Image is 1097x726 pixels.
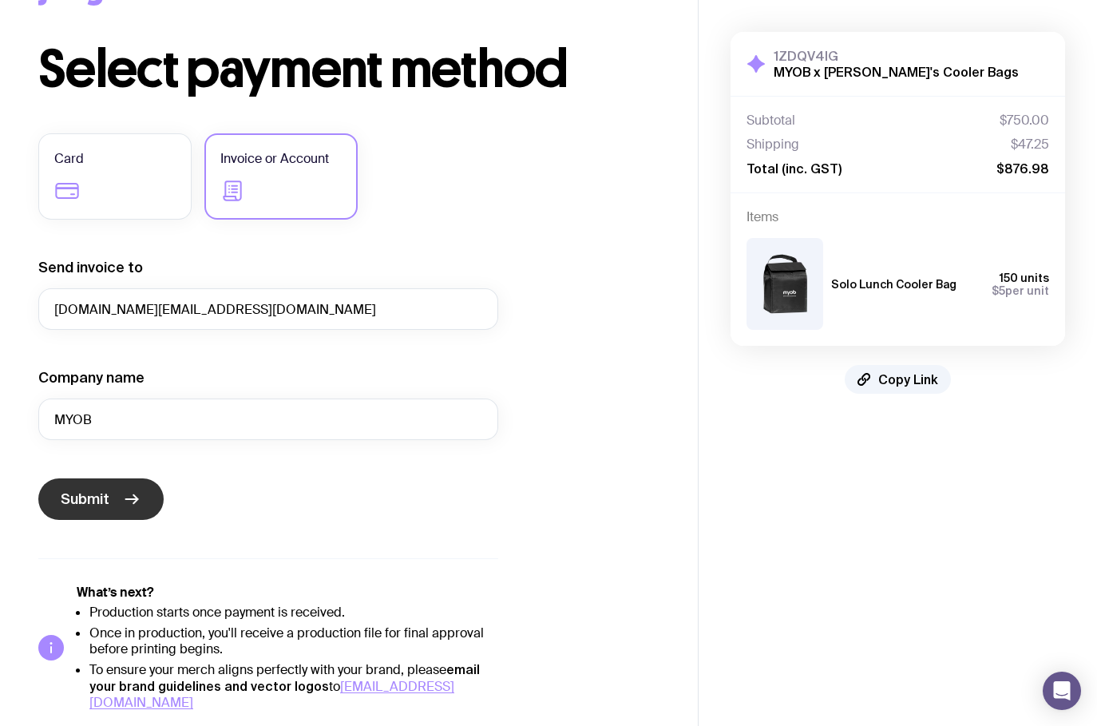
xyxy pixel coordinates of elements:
input: Your company name [38,399,498,440]
span: Shipping [747,137,799,153]
span: Subtotal [747,113,795,129]
span: Card [54,149,84,169]
h4: Items [747,209,1049,225]
span: Copy Link [878,371,938,387]
h2: MYOB x [PERSON_NAME]'s Cooler Bags [774,64,1019,80]
span: 150 units [1000,272,1049,284]
button: Copy Link [845,365,951,394]
span: Submit [61,490,109,509]
span: $5 [992,284,1005,297]
span: $750.00 [1000,113,1049,129]
h1: Select payment method [38,44,659,95]
span: per unit [992,284,1049,297]
li: To ensure your merch aligns perfectly with your brand, please to [89,661,498,711]
label: Company name [38,368,145,387]
li: Production starts once payment is received. [89,605,498,621]
label: Send invoice to [38,258,143,277]
input: accounts@company.com [38,288,498,330]
h3: 1ZDQV4IG [774,48,1019,64]
span: $47.25 [1011,137,1049,153]
a: [EMAIL_ADDRESS][DOMAIN_NAME] [89,678,454,711]
h3: Solo Lunch Cooler Bag [831,278,956,291]
h5: What’s next? [77,585,498,601]
span: Total (inc. GST) [747,161,842,177]
span: $876.98 [996,161,1049,177]
span: Invoice or Account [220,149,329,169]
button: Submit [38,478,164,520]
div: Open Intercom Messenger [1043,672,1081,710]
li: Once in production, you'll receive a production file for final approval before printing begins. [89,625,498,657]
